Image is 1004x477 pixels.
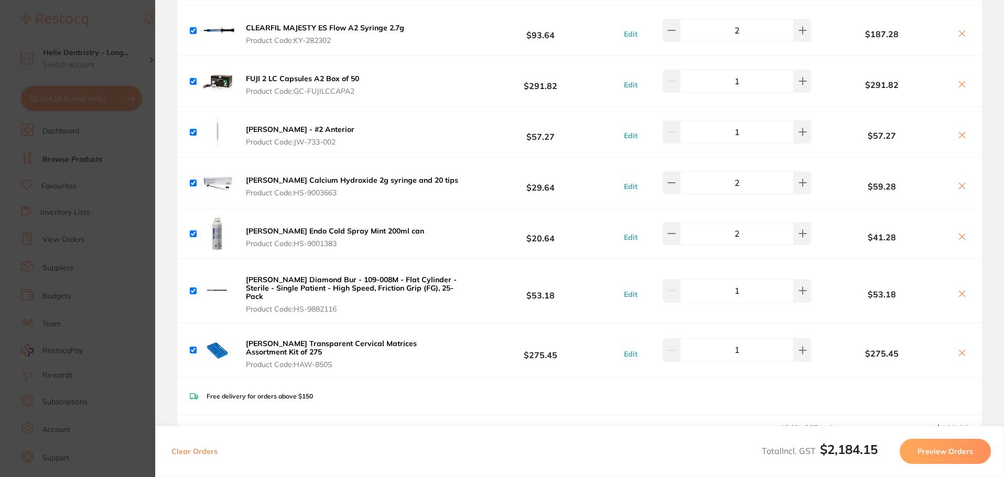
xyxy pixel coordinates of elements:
[201,115,234,149] img: ejV1MG1kYg
[243,74,362,96] button: FUJI 2 LC Capsules A2 Box of 50 Product Code:GC-FUJILCCAPA2
[168,439,221,464] button: Clear Orders
[781,424,871,447] span: 10.0 % GST Incl.
[243,23,407,45] button: CLEARFIL MAJESTY ES Flow A2 Syringe 2.7g Product Code:KY-282302
[621,80,641,90] button: Edit
[246,125,354,134] b: [PERSON_NAME] - #2 Anterior
[243,339,462,369] button: [PERSON_NAME] Transparent Cervical Matrices Assortment Kit of 275 Product Code:HAW-850S
[762,446,878,456] span: Total Incl. GST
[621,349,641,359] button: Edit
[190,424,438,434] span: Recipient: Default ( [DOMAIN_NAME][EMAIL_ADDRESS][DOMAIN_NAME] )
[246,87,359,95] span: Product Code: GC-FUJILCCAPA2
[462,224,618,243] b: $20.64
[201,14,234,47] img: Zjl2am92bQ
[462,21,618,40] b: $93.64
[621,290,641,299] button: Edit
[243,125,358,147] button: [PERSON_NAME] - #2 Anterior Product Code:JW-733-002
[462,123,618,142] b: $57.27
[814,290,951,299] b: $53.18
[814,80,951,90] b: $291.82
[243,175,461,197] button: [PERSON_NAME] Calcium Hydroxide 2g syringe and 20 tips Product Code:HS-9003663
[814,29,951,39] b: $187.28
[462,72,618,91] b: $291.82
[246,275,457,301] b: [PERSON_NAME] Diamond Bur - 109-008M - Flat Cylinder - Sterile - Single Patient - High Speed, Fri...
[462,281,618,301] b: $53.18
[246,74,359,83] b: FUJI 2 LC Capsules A2 Box of 50
[201,274,234,307] img: eGQ4cDgzOA
[621,131,641,140] button: Edit
[621,182,641,191] button: Edit
[814,232,951,242] b: $41.28
[462,340,618,360] b: $275.45
[621,29,641,39] button: Edit
[207,393,313,400] p: Free delivery for orders above $150
[246,339,417,357] b: [PERSON_NAME] Transparent Cervical Matrices Assortment Kit of 275
[820,441,878,457] b: $2,184.15
[201,217,234,250] img: eHZtMXZyeQ
[246,305,459,313] span: Product Code: HS-9882116
[814,131,951,140] b: $57.27
[814,349,951,358] b: $275.45
[879,424,969,447] output: $105.92
[201,334,234,367] img: bWdrMXRzYg
[246,36,404,45] span: Product Code: KY-282302
[243,226,427,248] button: [PERSON_NAME] Endo Cold Spray Mint 200ml can Product Code:HS-9001383
[246,188,458,197] span: Product Code: HS-9003663
[246,226,424,236] b: [PERSON_NAME] Endo Cold Spray Mint 200ml can
[246,239,424,248] span: Product Code: HS-9001383
[246,138,354,146] span: Product Code: JW-733-002
[900,439,991,464] button: Preview Orders
[201,64,234,98] img: OHlldmxzaQ
[246,175,458,185] b: [PERSON_NAME] Calcium Hydroxide 2g syringe and 20 tips
[243,275,462,314] button: [PERSON_NAME] Diamond Bur - 109-008M - Flat Cylinder - Sterile - Single Patient - High Speed, Fri...
[246,360,459,369] span: Product Code: HAW-850S
[814,182,951,191] b: $59.28
[201,166,234,199] img: cTlwaWZhZA
[462,173,618,193] b: $29.64
[621,232,641,242] button: Edit
[246,23,404,32] b: CLEARFIL MAJESTY ES Flow A2 Syringe 2.7g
